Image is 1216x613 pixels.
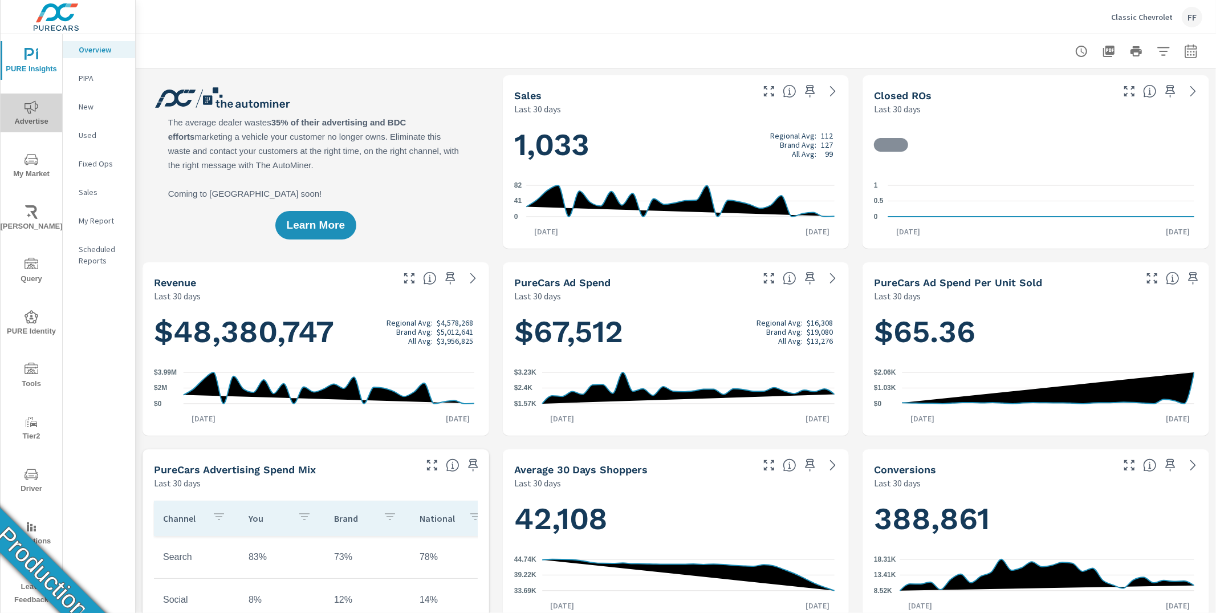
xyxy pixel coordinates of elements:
span: Save this to your personalized report [441,269,459,287]
p: [DATE] [184,413,223,424]
div: Sales [63,184,135,201]
text: $0 [154,400,162,408]
text: $2.06K [874,368,896,376]
p: Classic Chevrolet [1111,12,1173,22]
td: 73% [325,543,410,571]
span: Save this to your personalized report [1184,269,1202,287]
p: 99 [825,149,833,159]
p: You [249,513,288,524]
p: [DATE] [798,600,837,611]
p: $19,080 [807,327,833,336]
p: Overview [79,44,126,55]
div: FF [1182,7,1202,27]
p: Channel [163,513,203,524]
text: 0.5 [874,197,884,205]
span: PURE Insights [4,48,59,76]
span: Total cost of media for all PureCars channels for the selected dealership group over the selected... [783,271,796,285]
button: Make Fullscreen [400,269,418,287]
p: Last 30 days [154,476,201,490]
p: Last 30 days [874,102,921,116]
span: Save this to your personalized report [1161,82,1180,100]
text: $1.03K [874,384,896,392]
h5: Conversions [874,464,936,476]
button: Make Fullscreen [423,456,441,474]
span: Tier2 [4,415,59,443]
p: [DATE] [542,413,582,424]
text: $2M [154,384,167,392]
span: Query [4,258,59,286]
text: $2.4K [514,384,532,392]
p: [DATE] [798,413,837,424]
p: [DATE] [888,226,928,237]
button: Make Fullscreen [1143,269,1161,287]
p: 127 [821,140,833,149]
p: Last 30 days [154,289,201,303]
p: 112 [821,131,833,140]
p: $13,276 [807,336,833,346]
text: 41 [514,197,522,205]
button: "Export Report to PDF" [1097,40,1120,63]
div: Fixed Ops [63,155,135,172]
p: Brand Avg: [780,140,816,149]
p: New [79,101,126,112]
text: 18.31K [874,555,896,563]
span: Average cost of advertising per each vehicle sold at the dealer over the selected date range. The... [1166,271,1180,285]
p: $5,012,641 [437,327,473,336]
p: Last 30 days [514,476,561,490]
p: Brand Avg: [766,327,803,336]
h1: 42,108 [514,500,838,538]
text: 1 [874,181,878,189]
h5: PureCars Advertising Spend Mix [154,464,316,476]
h1: $65.36 [874,312,1198,351]
span: PURE Identity [4,310,59,338]
h1: $67,512 [514,312,838,351]
a: See more details in report [824,82,842,100]
a: See more details in report [824,456,842,474]
p: Regional Avg: [770,131,816,140]
p: Last 30 days [874,289,921,303]
p: All Avg: [792,149,816,159]
div: New [63,98,135,115]
div: nav menu [1,34,62,611]
h5: Revenue [154,277,196,289]
p: National [420,513,459,524]
h5: Average 30 Days Shoppers [514,464,648,476]
text: $1.57K [514,400,536,408]
p: My Report [79,215,126,226]
span: Advertise [4,100,59,128]
span: Leave Feedback [4,566,59,607]
p: [DATE] [902,413,942,424]
p: Last 30 days [514,289,561,303]
text: 39.22K [514,571,536,579]
p: [DATE] [542,600,582,611]
p: Brand [334,513,374,524]
p: Regional Avg: [387,318,433,327]
a: See more details in report [1184,82,1202,100]
td: 83% [239,543,325,571]
span: The number of dealer-specified goals completed by a visitor. [Source: This data is provided by th... [1143,458,1157,472]
text: $3.99M [154,368,177,376]
h5: PureCars Ad Spend Per Unit Sold [874,277,1042,289]
td: Search [154,543,239,571]
span: Learn More [287,220,345,230]
text: $0 [874,400,882,408]
span: Number of vehicles sold by the dealership over the selected date range. [Source: This data is sou... [783,84,796,98]
h1: $48,380,747 [154,312,478,351]
p: [DATE] [526,226,566,237]
p: [DATE] [1158,226,1198,237]
text: 13.41K [874,571,896,579]
button: Print Report [1125,40,1148,63]
button: Make Fullscreen [1120,82,1138,100]
span: Tools [4,363,59,391]
span: Save this to your personalized report [1161,456,1180,474]
p: [DATE] [900,600,940,611]
button: Make Fullscreen [760,456,778,474]
text: 33.69K [514,587,536,595]
a: See more details in report [1184,456,1202,474]
p: Last 30 days [874,476,921,490]
span: Total sales revenue over the selected date range. [Source: This data is sourced from the dealer’s... [423,271,437,285]
span: A rolling 30 day total of daily Shoppers on the dealership website, averaged over the selected da... [783,458,796,472]
p: Regional Avg: [757,318,803,327]
p: Brand Avg: [396,327,433,336]
text: 8.52K [874,587,892,595]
